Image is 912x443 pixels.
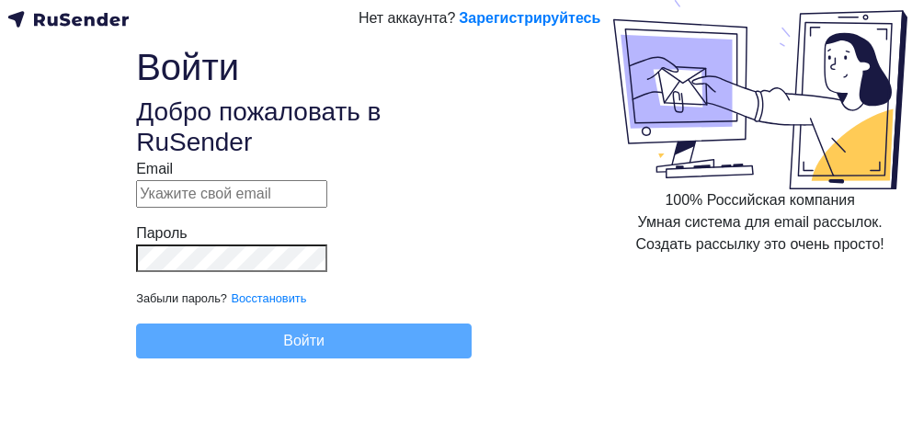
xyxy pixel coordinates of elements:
small: Забыли пароль? [136,291,227,305]
h1: Войти [136,45,472,89]
div: Нет аккаунта? [359,7,455,29]
a: Восстановить [231,290,306,305]
input: Укажите свой email [136,180,327,208]
small: Восстановить [231,291,306,305]
a: Зарегистрируйтесь [459,7,600,29]
button: Войти [136,324,472,358]
div: Умная система для email рассылок. Создать рассылку это очень просто! [636,211,884,256]
div: 100% Российская компания [665,189,855,211]
h3: Добро пожаловать в RuSender [136,97,472,158]
div: Пароль [136,222,472,244]
div: Email [136,158,472,180]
